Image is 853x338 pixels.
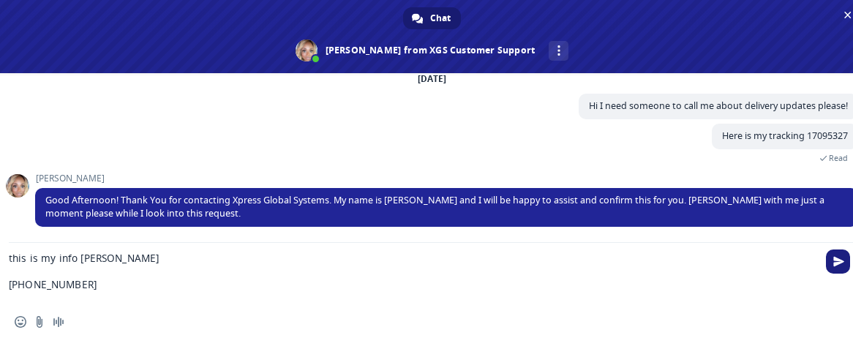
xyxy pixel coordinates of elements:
[430,7,451,29] span: Chat
[34,316,45,328] span: Send a file
[826,249,850,274] span: Send
[9,243,820,306] textarea: Compose your message...
[15,316,26,328] span: Insert an emoji
[418,75,446,83] div: [DATE]
[53,316,64,328] span: Audio message
[45,194,824,219] span: Good Afternoon! Thank You for contacting Xpress Global Systems. My name is [PERSON_NAME] and I wi...
[589,99,848,112] span: Hi I need someone to call me about delivery updates please!
[829,153,848,163] span: Read
[403,7,461,29] a: Chat
[722,129,848,142] span: Here is my tracking 17095327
